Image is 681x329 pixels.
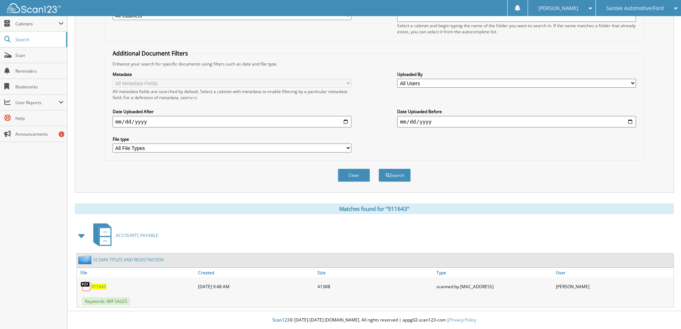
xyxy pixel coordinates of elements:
[645,295,681,329] iframe: Chat Widget
[15,21,59,27] span: Cabinets
[196,279,316,294] div: [DATE] 9:48 AM
[80,281,91,292] img: PDF.png
[15,84,64,90] span: Bookmarks
[78,255,93,264] img: folder2.png
[59,131,64,137] div: 5
[15,131,64,137] span: Announcements
[397,71,636,77] label: Uploaded By
[316,268,435,277] a: Size
[316,279,435,294] div: 413KB
[89,221,158,250] a: ACCOUNTS PAYABLE
[554,268,673,277] a: User
[15,115,64,121] span: Help
[113,116,351,127] input: start
[196,268,316,277] a: Created
[15,37,63,43] span: Search
[116,232,158,238] span: ACCOUNTS PAYABLE
[397,108,636,115] label: Date Uploaded Before
[449,317,476,323] a: Privacy Policy
[15,68,64,74] span: Reminders
[15,100,59,106] span: User Reports
[338,169,370,182] button: Clear
[15,52,64,58] span: Scan
[82,297,130,305] span: Keywords: IMF SALES
[435,268,554,277] a: Type
[77,268,196,277] a: File
[68,311,681,329] div: © [DATE]-[DATE] [DOMAIN_NAME]. All rights reserved | appg02-scan123-com |
[554,279,673,294] div: [PERSON_NAME]
[93,257,164,263] a: SCDMV TITLES AND REGISTRATION
[606,6,664,10] span: Santee Automotive/Ford
[397,116,636,127] input: end
[113,136,351,142] label: File type
[7,3,61,13] img: scan123-logo-white.svg
[113,88,351,101] div: All metadata fields are searched by default. Select a cabinet with metadata to enable filtering b...
[435,279,554,294] div: scanned by [MAC_ADDRESS]
[109,49,192,57] legend: Additional Document Filters
[538,6,578,10] span: [PERSON_NAME]
[109,61,640,67] div: Enhance your search for specific documents using filters such as date and file type.
[272,317,290,323] span: Scan123
[379,169,411,182] button: Search
[397,23,636,35] div: Select a cabinet and begin typing the name of the folder you want to search in. If the name match...
[188,95,197,101] a: here
[91,284,106,290] a: 911643
[75,203,674,214] div: Matches found for "911643"
[113,71,351,77] label: Metadata
[113,108,351,115] label: Date Uploaded After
